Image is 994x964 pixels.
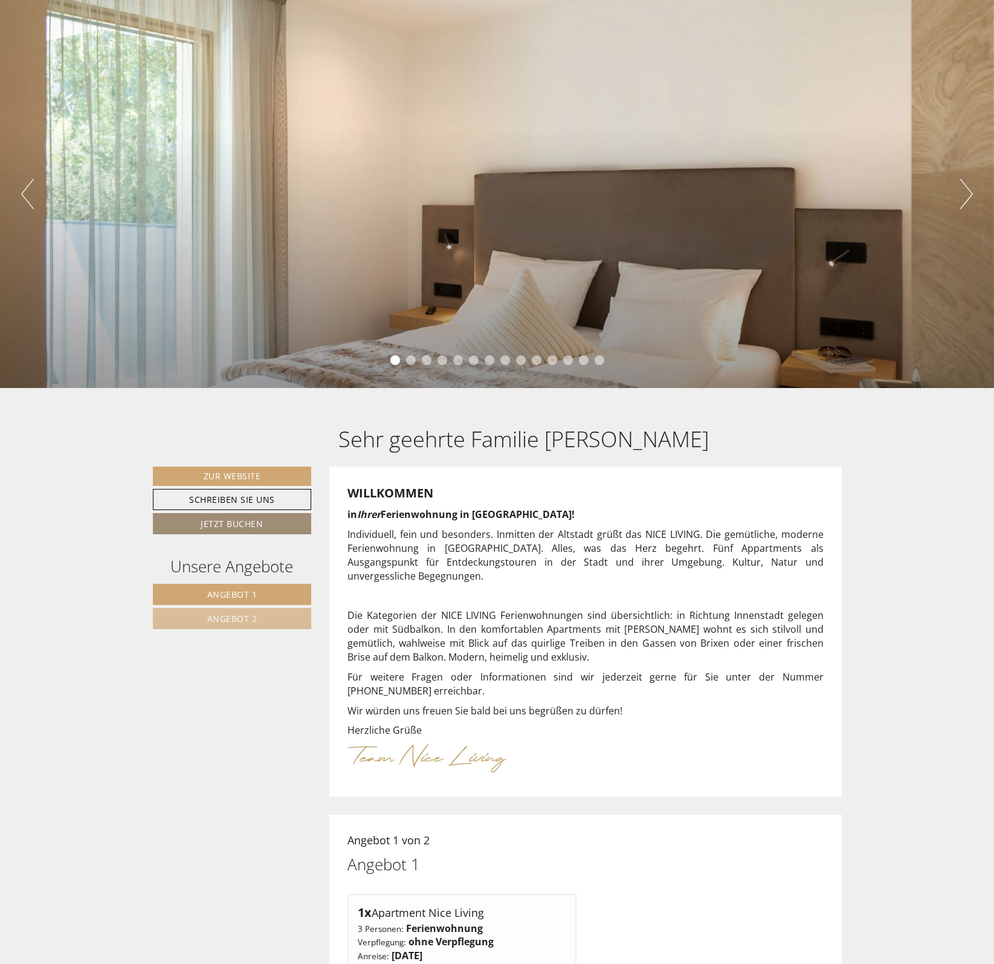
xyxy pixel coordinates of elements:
span: Angebot 2 [207,613,257,624]
b: [DATE] [392,949,422,962]
span: Angebot 1 von 2 [347,833,430,847]
p: Die Kategorien der NICE LIVING Ferienwohnungen sind übersichtlich: in Richtung Innenstadt gelegen... [347,609,824,664]
p: Individuell, fein und besonders. Inmitten der Altstadt grüßt das NICE LIVING. Die gemütliche, mod... [347,528,824,583]
em: Ihrer [357,508,381,521]
span: Angebot 1 [207,589,257,600]
p: Wir würden uns freuen Sie bald bei uns begrüßen zu dürfen! [347,704,824,718]
small: Verpflegung: [358,936,406,948]
a: Schreiben Sie uns [153,489,312,510]
b: Ferienwohnung [406,922,483,935]
b: ohne Verpflegung [408,935,494,948]
a: Zur Website [153,467,312,486]
button: Next [960,179,973,209]
div: Angebot 1 [347,853,420,876]
span: WILLKOMMEN [347,485,433,501]
img: image [347,743,507,772]
div: Unsere Angebote [153,555,312,578]
p: Für weitere Fragen oder Informationen sind wir jederzeit gerne für Sie unter der Nummer [PHONE_NU... [347,670,824,698]
button: Previous [21,179,34,209]
a: Jetzt buchen [153,513,312,534]
small: 3 Personen: [358,923,404,934]
div: Apartment Nice Living [358,904,566,922]
p: Herzliche Grüße [347,723,824,737]
strong: in Ferienwohnung in [GEOGRAPHIC_DATA]! [347,508,575,521]
h1: Sehr geehrte Familie [PERSON_NAME] [338,427,709,451]
b: 1x [358,904,372,920]
img: image [581,592,590,601]
small: Anreise: [358,950,389,962]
